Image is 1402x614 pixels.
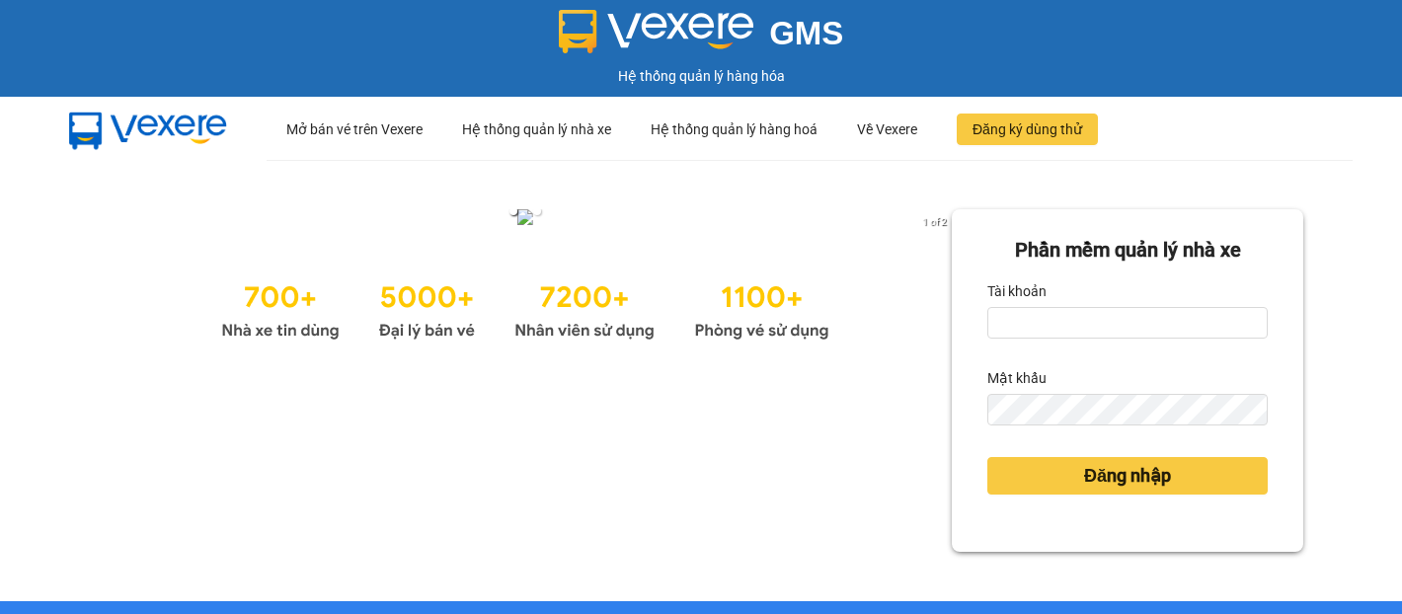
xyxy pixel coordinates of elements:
img: mbUUG5Q.png [49,97,247,162]
span: GMS [769,15,843,51]
img: Statistics.png [221,270,829,345]
label: Mật khẩu [987,362,1047,394]
div: Hệ thống quản lý nhà xe [462,98,611,161]
div: Hệ thống quản lý hàng hóa [5,65,1397,87]
a: GMS [559,30,844,45]
button: next slide / item [924,209,952,231]
label: Tài khoản [987,275,1047,307]
li: slide item 1 [509,207,517,215]
span: Đăng nhập [1084,462,1171,490]
button: previous slide / item [99,209,126,231]
p: 1 of 2 [917,209,952,235]
input: Mật khẩu [987,394,1268,425]
li: slide item 2 [533,207,541,215]
img: logo 2 [559,10,754,53]
div: Về Vexere [857,98,917,161]
span: Đăng ký dùng thử [973,118,1082,140]
div: Mở bán vé trên Vexere [286,98,423,161]
button: Đăng nhập [987,457,1268,495]
div: Hệ thống quản lý hàng hoá [651,98,818,161]
button: Đăng ký dùng thử [957,114,1098,145]
input: Tài khoản [987,307,1268,339]
div: Phần mềm quản lý nhà xe [987,235,1268,266]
